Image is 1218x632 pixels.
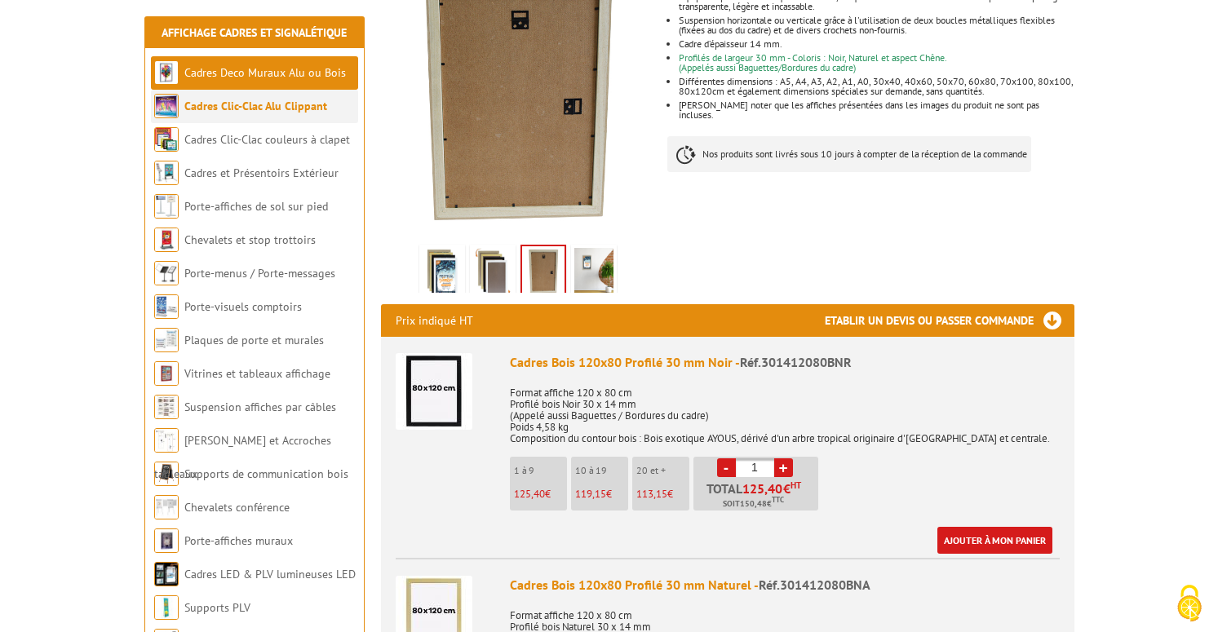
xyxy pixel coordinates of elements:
a: Porte-affiches de sol sur pied [184,199,328,214]
img: Cadres Bois 120x80 Profilé 30 mm Noir [396,353,472,430]
img: Porte-menus / Porte-messages [154,261,179,285]
img: Supports PLV [154,595,179,620]
div: Cadres Bois 120x80 Profilé 30 mm Noir - [510,353,1060,372]
p: 10 à 19 [575,465,628,476]
span: 113,15 [636,487,667,501]
img: Cadres et Présentoirs Extérieur [154,161,179,185]
p: Prix indiqué HT [396,304,473,337]
img: Chevalets conférence [154,495,179,519]
img: Porte-affiches de sol sur pied [154,194,179,219]
a: Cadres LED & PLV lumineuses LED [184,567,356,581]
p: Total [698,482,818,510]
a: Chevalets et stop trottoirs [184,232,316,247]
span: 150,48 [740,497,767,510]
li: [PERSON_NAME] noter que les affiches présentées dans les images du produit ne sont pas incluses. [679,100,1074,120]
a: [PERSON_NAME] et Accroches tableaux [154,433,331,481]
a: Porte-visuels comptoirs [184,299,302,314]
a: - [717,458,736,477]
sup: HT [791,480,801,491]
a: Cadres Deco Muraux Alu ou Bois [184,65,346,80]
li: Suspension horizontale ou verticale grâce à l'utilisation de deux boucles métalliques flexibles (... [679,15,1074,35]
img: cadre_bois_couleurs_blanc_noir_naturel_chene.jpg.png [473,248,512,298]
a: Suspension affiches par câbles [184,400,336,414]
a: Cadres et Présentoirs Extérieur [184,166,339,180]
img: Porte-visuels comptoirs [154,294,179,319]
img: cadre_bois_clic_clac_80x120.jpg [574,248,613,298]
img: Plaques de porte et murales [154,328,179,352]
span: 119,15 [575,487,606,501]
a: Plaques de porte et murales [184,333,324,347]
img: Cimaises et Accroches tableaux [154,428,179,453]
span: Réf.301412080BNR [740,354,852,370]
p: Format affiche 120 x 80 cm Profilé bois Noir 30 x 14 mm (Appelé aussi Baguettes / Bordures du cad... [510,376,1060,444]
span: Soit € [723,497,784,510]
div: Cadres Bois 120x80 Profilé 30 mm Naturel - [510,576,1060,594]
a: Chevalets conférence [184,500,290,515]
p: € [575,488,628,500]
span: € [783,482,791,495]
a: Porte-affiches muraux [184,533,293,548]
span: 125,40 [514,487,545,501]
img: cadre_bois_clic_clac_80x120_profiles.png [423,248,462,298]
a: Affichage Cadres et Signalétique [162,25,347,40]
a: Porte-menus / Porte-messages [184,266,335,281]
p: 1 à 9 [514,465,567,476]
p: Nos produits sont livrés sous 10 jours à compter de la réception de la commande [667,136,1031,172]
p: € [636,488,689,500]
img: Cadres Clic-Clac Alu Clippant [154,94,179,118]
a: + [774,458,793,477]
span: Réf.301412080BNA [759,577,870,593]
a: Supports de communication bois [184,466,348,481]
img: Suspension affiches par câbles [154,395,179,419]
img: Chevalets et stop trottoirs [154,228,179,252]
h3: Etablir un devis ou passer commande [825,304,1074,337]
a: Supports PLV [184,600,250,615]
font: Profilés de largeur 30 mm - Coloris : Noir, Naturel et aspect Chêne. (Appelés aussi Baguettes/Bor... [679,51,947,73]
p: 20 et + [636,465,689,476]
img: Vitrines et tableaux affichage [154,361,179,386]
img: Cookies (fenêtre modale) [1169,583,1210,624]
img: cadre_chene_dos.jpg [522,246,565,297]
button: Cookies (fenêtre modale) [1161,577,1218,632]
a: Vitrines et tableaux affichage [184,366,330,381]
p: € [514,488,567,500]
a: Cadres Clic-Clac couleurs à clapet [184,132,350,147]
a: Ajouter à mon panier [937,527,1052,554]
img: Cadres LED & PLV lumineuses LED [154,562,179,586]
img: Cadres Clic-Clac couleurs à clapet [154,127,179,152]
sup: TTC [772,495,784,504]
img: Porte-affiches muraux [154,528,179,553]
span: 125,40 [742,482,783,495]
li: Différentes dimensions : A5, A4, A3, A2, A1, A0, 30x40, 40x60, 50x70, 60x80, 70x100, 80x100, 80x1... [679,77,1074,96]
a: Cadres Clic-Clac Alu Clippant [184,99,327,113]
font: Cadre d’épaisseur 14 mm. [679,38,782,50]
img: Cadres Deco Muraux Alu ou Bois [154,60,179,85]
